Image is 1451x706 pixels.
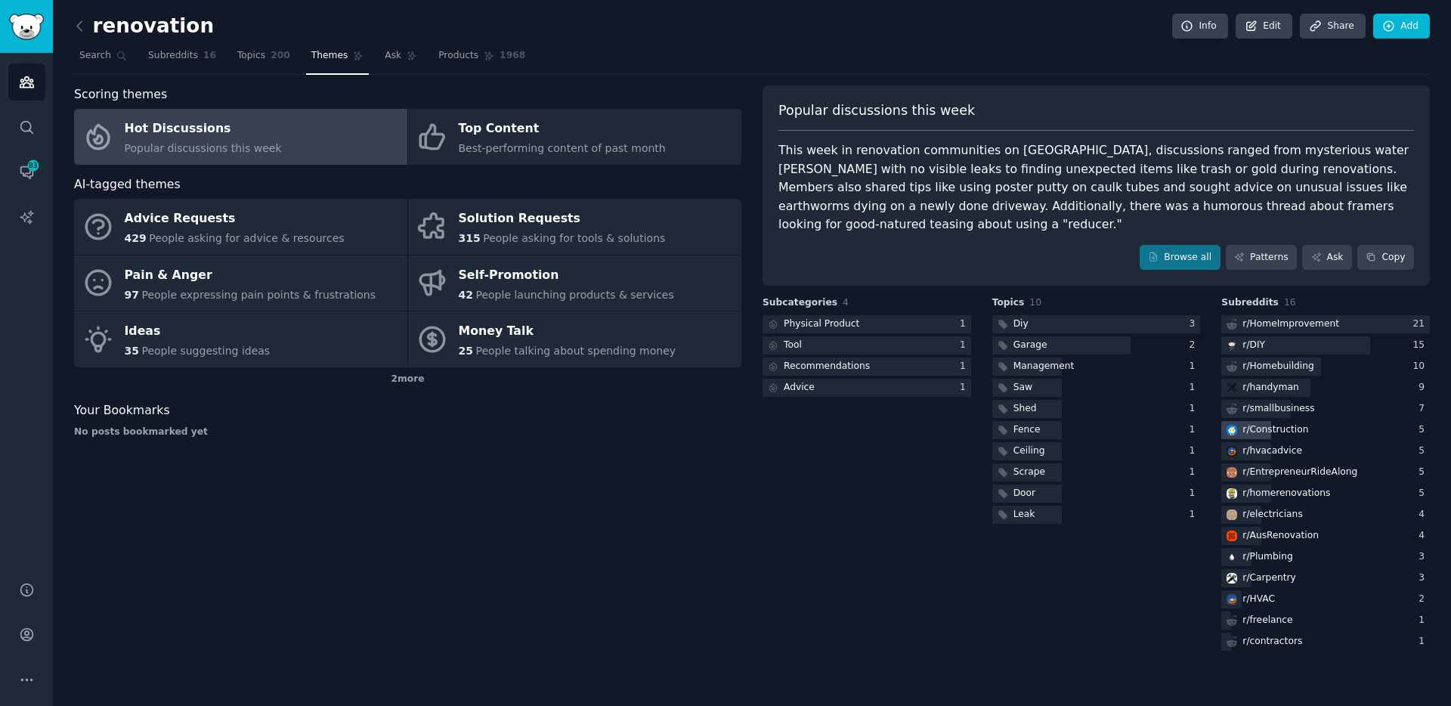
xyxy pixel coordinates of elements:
div: r/ HomeImprovement [1242,317,1339,331]
span: People asking for tools & solutions [483,232,665,244]
div: r/ Homebuilding [1242,360,1313,373]
a: Constructionr/Construction5 [1221,421,1430,440]
span: 35 [125,345,139,357]
span: People launching products & services [475,289,673,301]
a: AusRenovationr/AusRenovation4 [1221,527,1430,546]
a: Self-Promotion42People launching products & services [408,255,741,311]
div: Ceiling [1013,444,1045,458]
div: r/ AusRenovation [1242,529,1319,543]
a: Scrape1 [992,463,1201,482]
img: HVAC [1227,594,1237,605]
div: Leak [1013,508,1035,522]
div: Shed [1013,402,1037,416]
span: 16 [203,49,216,63]
a: Physical Product1 [763,315,971,334]
div: 1 [1190,444,1201,458]
span: 97 [125,289,139,301]
span: Themes [311,49,348,63]
span: Scoring themes [74,85,167,104]
div: 10 [1412,360,1430,373]
span: 315 [459,232,481,244]
span: Subreddits [148,49,198,63]
div: Self-Promotion [459,263,674,287]
div: Advice [784,381,815,395]
a: Money Talk25People talking about spending money [408,311,741,367]
div: r/ Carpentry [1242,571,1295,585]
a: Patterns [1226,245,1297,271]
div: Scrape [1013,466,1045,479]
a: r/Homebuilding10 [1221,358,1430,376]
span: People asking for advice & resources [149,232,344,244]
img: electricians [1227,509,1237,520]
div: 4 [1419,529,1430,543]
a: Ideas35People suggesting ideas [74,311,407,367]
div: 15 [1412,339,1430,352]
a: electriciansr/electricians4 [1221,506,1430,525]
span: Best-performing content of past month [459,142,666,154]
a: Advice Requests429People asking for advice & resources [74,199,407,255]
div: 2 [1419,593,1430,606]
span: Popular discussions this week [125,142,282,154]
div: Physical Product [784,317,859,331]
div: Money Talk [459,320,676,344]
div: r/ homerenovations [1242,487,1330,500]
div: 7 [1419,402,1430,416]
a: Saw1 [992,379,1201,398]
div: Fence [1013,423,1041,437]
div: 1 [1419,614,1430,627]
div: No posts bookmarked yet [74,426,741,439]
a: r/freelance1 [1221,612,1430,630]
div: 1 [960,317,971,331]
a: Diy3 [992,315,1201,334]
div: Advice Requests [125,207,345,231]
a: 83 [8,153,45,190]
a: Ceiling1 [992,442,1201,461]
div: 1 [1190,508,1201,522]
img: DIY [1227,340,1237,351]
div: 3 [1190,317,1201,331]
div: r/ Construction [1242,423,1308,437]
a: Fence1 [992,421,1201,440]
span: 42 [459,289,473,301]
div: 3 [1419,571,1430,585]
a: Solution Requests315People asking for tools & solutions [408,199,741,255]
div: r/ contractors [1242,635,1302,649]
a: Products1968 [433,44,531,75]
div: 5 [1419,444,1430,458]
span: 10 [1029,297,1041,308]
span: Topics [992,296,1025,310]
div: Tool [784,339,802,352]
img: AusRenovation [1227,531,1237,541]
div: 9 [1419,381,1430,395]
span: People talking about spending money [475,345,676,357]
div: r/ handyman [1242,381,1298,395]
div: Saw [1013,381,1032,395]
div: r/ DIY [1242,339,1265,352]
a: EntrepreneurRideAlongr/EntrepreneurRideAlong5 [1221,463,1430,482]
a: r/HomeImprovement21 [1221,315,1430,334]
div: Hot Discussions [125,117,282,141]
div: r/ hvacadvice [1242,444,1302,458]
a: HVACr/HVAC2 [1221,590,1430,609]
a: Shed1 [992,400,1201,419]
a: Hot DiscussionsPopular discussions this week [74,109,407,165]
a: Search [74,44,132,75]
span: 4 [843,297,849,308]
div: Management [1013,360,1075,373]
div: Door [1013,487,1035,500]
span: AI-tagged themes [74,175,181,194]
div: 1 [1190,466,1201,479]
a: Top ContentBest-performing content of past month [408,109,741,165]
div: Top Content [459,117,666,141]
a: Add [1373,14,1430,39]
span: 16 [1284,297,1296,308]
a: Garage2 [992,336,1201,355]
a: Edit [1236,14,1292,39]
button: Copy [1357,245,1414,271]
a: Advice1 [763,379,971,398]
a: Ask [379,44,422,75]
span: Products [438,49,478,63]
a: Leak1 [992,506,1201,525]
a: DIYr/DIY15 [1221,336,1430,355]
div: 1 [1190,402,1201,416]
